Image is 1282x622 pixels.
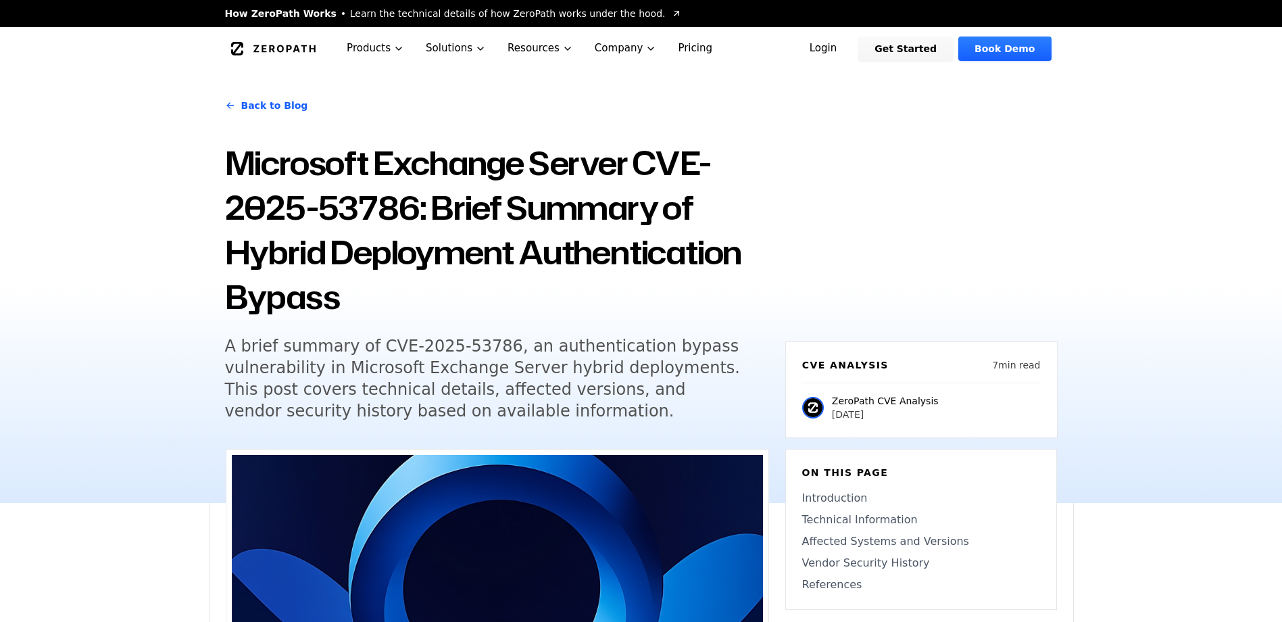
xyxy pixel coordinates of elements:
[992,358,1040,372] p: 7 min read
[802,577,1040,593] a: References
[584,27,668,70] button: Company
[225,7,337,20] span: How ZeroPath Works
[225,7,682,20] a: How ZeroPath WorksLearn the technical details of how ZeroPath works under the hood.
[958,37,1051,61] a: Book Demo
[497,27,584,70] button: Resources
[802,555,1040,571] a: Vendor Security History
[802,533,1040,550] a: Affected Systems and Versions
[336,27,415,70] button: Products
[802,466,1040,479] h6: On this page
[802,490,1040,506] a: Introduction
[802,358,889,372] h6: CVE Analysis
[667,27,723,70] a: Pricing
[225,141,769,319] h1: Microsoft Exchange Server CVE-2025-53786: Brief Summary of Hybrid Deployment Authentication Bypass
[793,37,854,61] a: Login
[832,394,939,408] p: ZeroPath CVE Analysis
[832,408,939,421] p: [DATE]
[209,27,1074,70] nav: Global
[802,397,824,418] img: ZeroPath CVE Analysis
[225,335,744,422] h5: A brief summary of CVE-2025-53786, an authentication bypass vulnerability in Microsoft Exchange S...
[802,512,1040,528] a: Technical Information
[415,27,497,70] button: Solutions
[858,37,953,61] a: Get Started
[350,7,666,20] span: Learn the technical details of how ZeroPath works under the hood.
[225,87,308,124] a: Back to Blog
